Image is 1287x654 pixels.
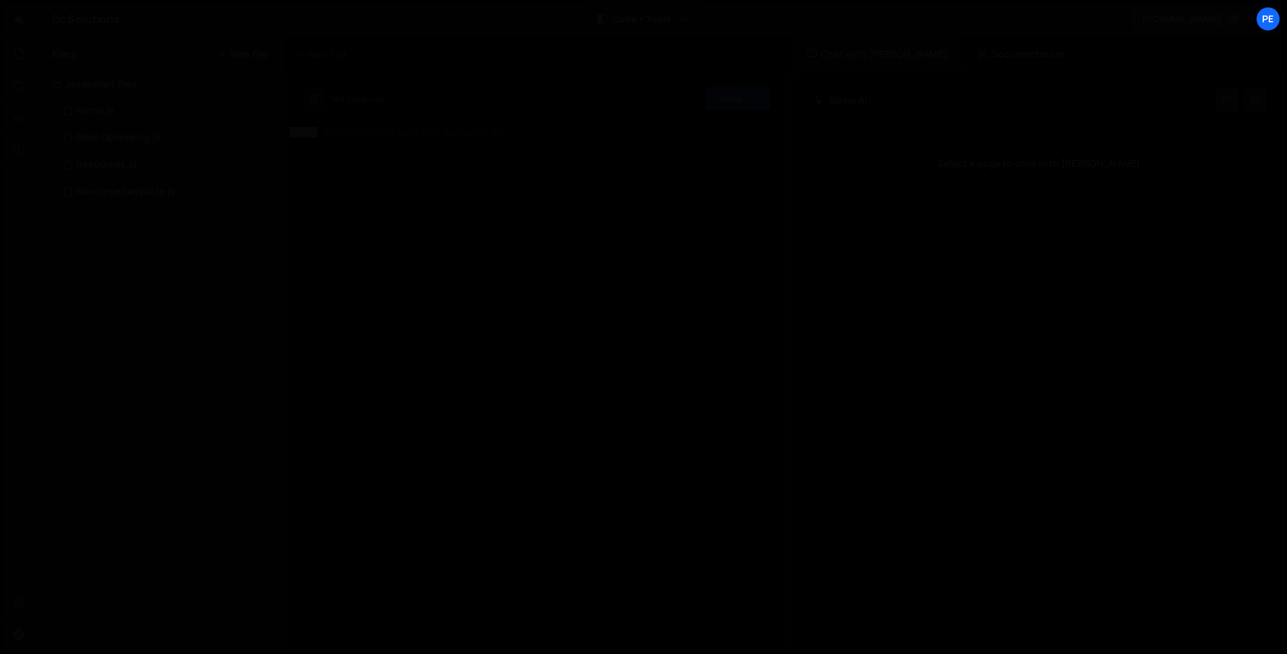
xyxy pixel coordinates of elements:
[76,159,137,171] div: Resources.js
[1256,7,1280,31] a: Pe
[52,151,284,178] div: 17090/47213.js
[76,105,114,117] div: Home.js
[52,124,284,151] div: 17090/47480.js
[807,136,1271,191] div: Select a page to chat with [PERSON_NAME]
[964,38,1078,70] div: Documentation
[52,178,284,205] div: 17090/47131.js
[52,97,284,124] div: 17090/47077.js
[52,11,120,27] div: Dc Solutions
[76,132,161,144] div: Onze Oplossing.js
[705,86,771,111] button: Save
[76,186,176,198] div: Resource template.js
[289,127,318,138] div: 1
[52,47,76,61] h2: Files
[814,94,868,107] h2: Slater AI
[331,93,384,105] div: Not yet saved
[217,49,268,59] button: New File
[324,128,506,137] div: Type cmd + s to save your Javascript file.
[794,38,961,70] div: Chat with [PERSON_NAME]
[3,3,36,35] a: 🤙
[1130,7,1252,31] a: [DOMAIN_NAME]
[36,70,284,97] div: Javascript files
[587,7,700,31] button: Code + Tools
[295,47,351,61] div: New File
